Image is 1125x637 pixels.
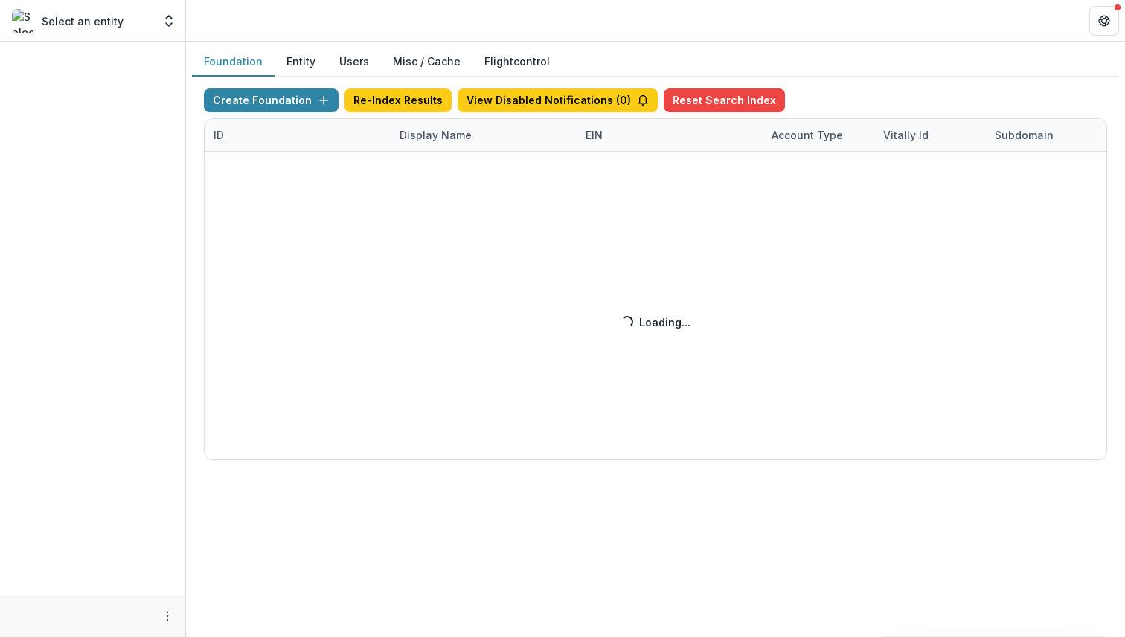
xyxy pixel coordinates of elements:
p: Select an entity [42,13,124,29]
button: Open entity switcher [158,6,179,36]
button: Misc / Cache [381,48,472,77]
button: Get Help [1089,6,1119,36]
button: Users [327,48,381,77]
button: More [158,607,176,625]
button: Entity [275,48,327,77]
button: Foundation [192,48,275,77]
a: Flightcontrol [484,54,550,69]
img: Select an entity [12,9,36,33]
